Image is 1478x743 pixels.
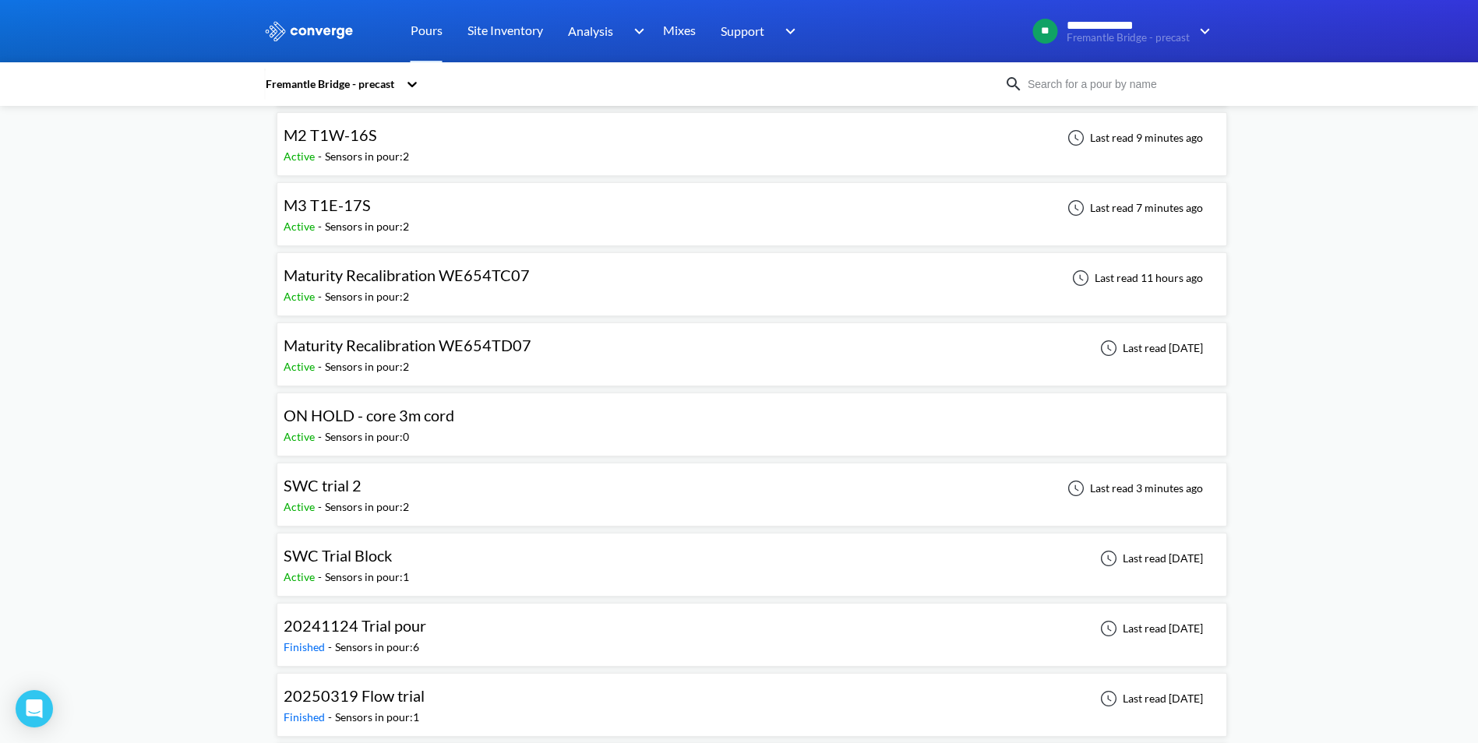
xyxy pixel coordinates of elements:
img: downArrow.svg [1190,22,1215,40]
div: Last read [DATE] [1092,339,1208,357]
span: Active [284,360,318,373]
span: Fremantle Bridge - precast [1067,32,1190,44]
div: Last read 11 hours ago [1064,269,1208,287]
span: - [318,220,325,233]
a: 20241124 Trial pourFinished-Sensors in pour:6Last read [DATE] [277,621,1227,634]
span: Analysis [568,21,613,40]
span: - [318,500,325,513]
div: Open Intercom Messenger [16,690,53,727]
a: M3 T1E-17SActive-Sensors in pour:2Last read 7 minutes ago [277,200,1227,213]
div: Last read [DATE] [1092,689,1208,708]
span: Active [284,500,318,513]
div: Sensors in pour: 0 [325,428,409,445]
a: Maturity Recalibration WE654TC07Active-Sensors in pour:2Last read 11 hours ago [277,270,1227,283]
span: SWC Trial Block [284,546,392,565]
div: Sensors in pour: 2 [325,358,409,375]
span: - [318,290,325,303]
div: Last read 3 minutes ago [1059,479,1208,498]
div: Sensors in pour: 1 [335,709,419,726]
img: downArrow.svg [775,22,800,40]
div: Sensors in pour: 2 [325,498,409,516]
a: SWC trial 2Active-Sensors in pour:2Last read 3 minutes ago [277,481,1227,494]
div: Sensors in pour: 2 [325,288,409,305]
a: Maturity Recalibration WE654TD07Active-Sensors in pour:2Last read [DATE] [277,340,1227,354]
div: Last read 7 minutes ago [1059,199,1208,217]
span: Maturity Recalibration WE654TC07 [284,266,530,284]
a: M2 T1W-16SActive-Sensors in pour:2Last read 9 minutes ago [277,130,1227,143]
div: Last read 9 minutes ago [1059,129,1208,147]
a: ON HOLD - core 3m cordActive-Sensors in pour:0 [277,410,1227,424]
span: - [318,150,325,163]
span: - [328,710,335,724]
img: downArrow.svg [623,22,648,40]
div: Last read [DATE] [1092,619,1208,638]
div: Sensors in pour: 2 [325,218,409,235]
span: - [318,430,325,443]
span: M3 T1E-17S [284,195,371,214]
span: Active [284,430,318,443]
a: SWC Trial BlockActive-Sensors in pour:1Last read [DATE] [277,551,1227,564]
span: - [318,570,325,583]
span: Active [284,150,318,163]
input: Search for a pour by name [1023,76,1212,93]
img: icon-search.svg [1004,75,1023,93]
span: 20250319 Flow trial [284,686,425,705]
span: Maturity Recalibration WE654TD07 [284,336,531,354]
span: - [328,640,335,653]
span: - [318,360,325,373]
span: Active [284,570,318,583]
span: 20241124 Trial pour [284,616,426,635]
span: Finished [284,710,328,724]
div: Last read [DATE] [1092,549,1208,568]
div: Sensors in pour: 2 [325,148,409,165]
span: Finished [284,640,328,653]
div: Sensors in pour: 6 [335,639,419,656]
div: Sensors in pour: 1 [325,569,409,586]
span: SWC trial 2 [284,476,362,495]
span: Active [284,220,318,233]
div: Fremantle Bridge - precast [264,76,398,93]
a: 20250319 Flow trialFinished-Sensors in pour:1Last read [DATE] [277,691,1227,704]
span: Active [284,290,318,303]
img: logo_ewhite.svg [264,21,355,41]
span: M2 T1W-16S [284,125,377,144]
span: ON HOLD - core 3m cord [284,406,454,424]
span: Support [721,21,764,40]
